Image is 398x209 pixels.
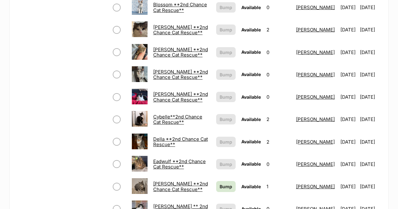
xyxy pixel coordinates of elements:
[153,47,208,58] a: [PERSON_NAME] **2nd Chance Cat Rescue**
[241,72,261,77] span: Available
[220,161,232,168] span: Bump
[360,131,381,153] td: [DATE]
[338,176,359,197] td: [DATE]
[360,19,381,41] td: [DATE]
[360,153,381,175] td: [DATE]
[241,117,261,122] span: Available
[220,49,232,56] span: Bump
[216,114,236,124] button: Bump
[216,159,236,169] button: Bump
[338,131,359,153] td: [DATE]
[241,5,261,10] span: Available
[360,64,381,85] td: [DATE]
[216,181,236,192] a: Bump
[153,158,206,170] a: Eadwulf **2nd Chance Cat Rescue**
[264,41,293,63] td: 0
[216,25,236,35] button: Bump
[153,2,207,13] a: Blossom **2nd Chance Cat Rescue**
[338,86,359,108] td: [DATE]
[338,108,359,130] td: [DATE]
[296,4,335,10] a: [PERSON_NAME]
[153,69,208,80] a: [PERSON_NAME] **2nd Chance Cat Rescue**
[296,139,335,145] a: [PERSON_NAME]
[153,24,208,36] a: [PERSON_NAME] **2nd Chance Cat Rescue**
[216,92,236,102] button: Bump
[220,116,232,123] span: Bump
[216,2,236,13] button: Bump
[296,94,335,100] a: [PERSON_NAME]
[241,184,261,189] span: Available
[296,49,335,55] a: [PERSON_NAME]
[220,71,232,78] span: Bump
[296,184,335,190] a: [PERSON_NAME]
[241,27,261,32] span: Available
[296,161,335,167] a: [PERSON_NAME]
[241,49,261,55] span: Available
[241,139,261,144] span: Available
[296,116,335,122] a: [PERSON_NAME]
[153,114,202,125] a: Cybelle**2nd Chance Cat Rescue**
[264,86,293,108] td: 0
[216,69,236,80] button: Bump
[360,41,381,63] td: [DATE]
[360,176,381,197] td: [DATE]
[153,181,208,192] a: [PERSON_NAME] **2nd Chance Cat Rescue**
[216,137,236,147] button: Bump
[338,64,359,85] td: [DATE]
[264,153,293,175] td: 0
[296,27,335,33] a: [PERSON_NAME]
[132,111,148,127] img: Cybelle**2nd Chance Cat Rescue**
[338,41,359,63] td: [DATE]
[338,153,359,175] td: [DATE]
[338,19,359,41] td: [DATE]
[153,91,208,102] a: [PERSON_NAME] **2nd Chance Cat Rescue**
[264,131,293,153] td: 2
[220,4,232,11] span: Bump
[153,136,208,147] a: Della **2nd Chance Cat Rescue**
[264,176,293,197] td: 1
[360,108,381,130] td: [DATE]
[264,108,293,130] td: 2
[220,94,232,100] span: Bump
[216,47,236,58] button: Bump
[264,19,293,41] td: 2
[132,89,148,104] img: Clessie **2nd Chance Cat Rescue**
[241,94,261,100] span: Available
[220,26,232,33] span: Bump
[360,86,381,108] td: [DATE]
[264,64,293,85] td: 0
[296,72,335,78] a: [PERSON_NAME]
[241,161,261,167] span: Available
[220,139,232,145] span: Bump
[220,183,232,190] span: Bump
